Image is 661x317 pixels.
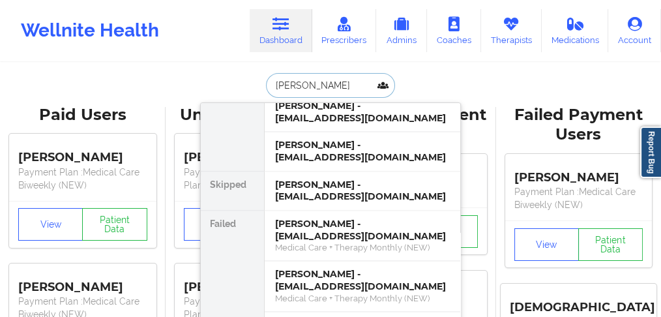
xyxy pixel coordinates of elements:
div: [PERSON_NAME] [184,270,313,295]
div: [PERSON_NAME] - [EMAIL_ADDRESS][DOMAIN_NAME] [275,138,450,162]
div: [PERSON_NAME] - [EMAIL_ADDRESS][DOMAIN_NAME] [275,217,450,241]
a: Report Bug [640,127,661,178]
button: View [18,208,83,241]
div: [PERSON_NAME] [18,270,147,295]
div: Medical Care + Therapy Monthly (NEW) [275,241,450,252]
div: [PERSON_NAME] - [EMAIL_ADDRESS][DOMAIN_NAME] [275,99,450,123]
div: Failed Payment Users [505,105,653,145]
div: Medical Care + Therapy Monthly (NEW) [275,292,450,303]
a: Prescribers [312,9,377,52]
div: Paid Users [9,105,156,125]
button: View [514,228,579,261]
a: Coaches [427,9,481,52]
div: Skipped [201,172,264,211]
div: [PERSON_NAME] [18,141,147,166]
p: Payment Plan : Unmatched Plan [184,166,313,192]
button: View [184,208,248,241]
p: Payment Plan : Medical Care Biweekly (NEW) [514,185,643,211]
p: Payment Plan : Medical Care Biweekly (NEW) [18,166,147,192]
div: Unverified Users [175,105,322,125]
a: Account [608,9,661,52]
div: [PERSON_NAME] [184,141,313,166]
div: [PERSON_NAME] - [EMAIL_ADDRESS][DOMAIN_NAME] [275,178,450,202]
button: Patient Data [578,228,643,261]
a: Dashboard [250,9,312,52]
a: Admins [376,9,427,52]
a: Therapists [481,9,542,52]
div: [PERSON_NAME] - [EMAIL_ADDRESS][DOMAIN_NAME] [275,267,450,292]
div: [PERSON_NAME] [514,160,643,185]
button: Patient Data [82,208,147,241]
a: Medications [542,9,609,52]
